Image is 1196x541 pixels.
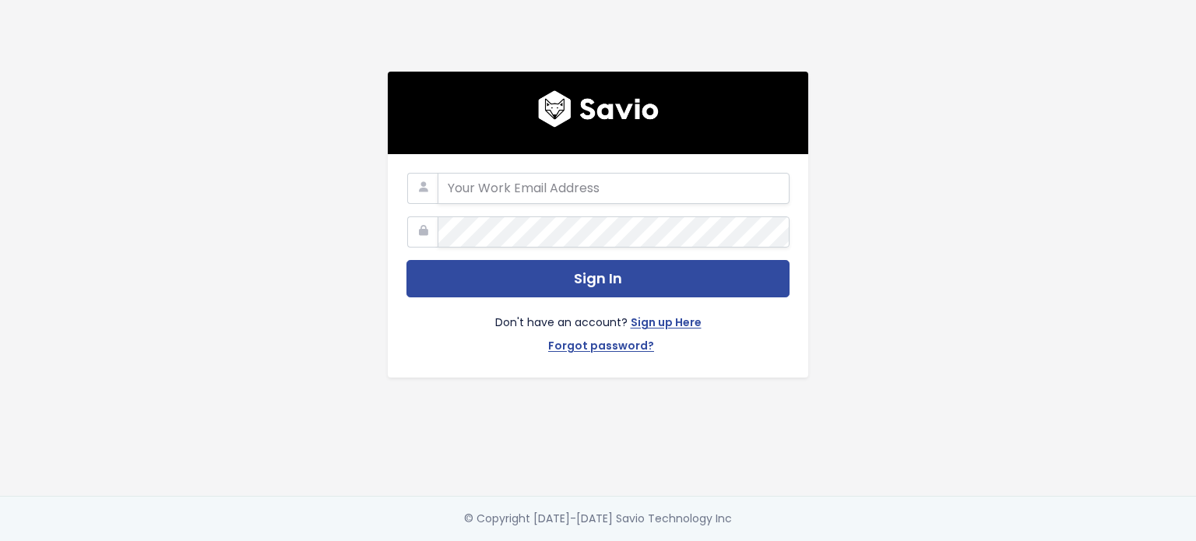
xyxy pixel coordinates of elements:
a: Forgot password? [548,336,654,359]
img: logo600x187.a314fd40982d.png [538,90,659,128]
button: Sign In [406,260,790,298]
input: Your Work Email Address [438,173,790,204]
div: © Copyright [DATE]-[DATE] Savio Technology Inc [464,509,732,529]
a: Sign up Here [631,313,702,335]
div: Don't have an account? [406,297,790,358]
